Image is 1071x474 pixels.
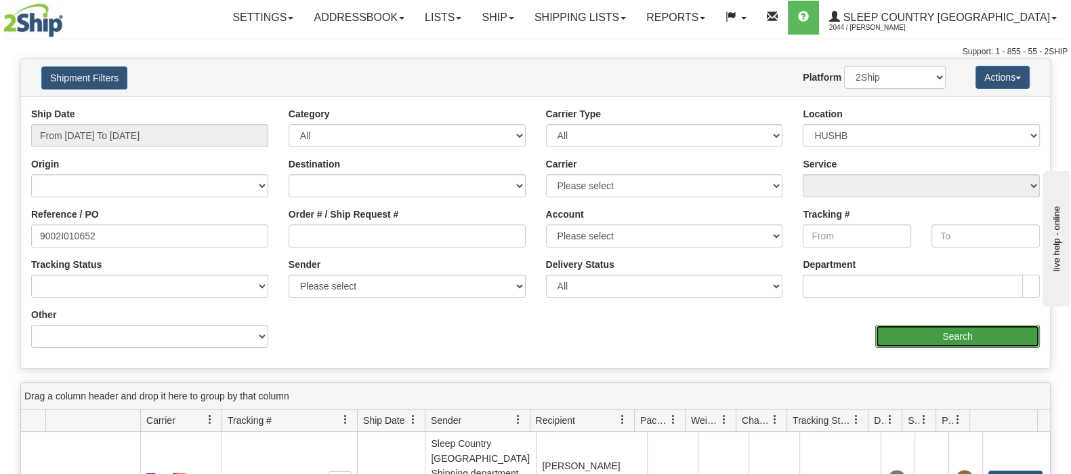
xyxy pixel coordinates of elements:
[222,1,303,35] a: Settings
[1040,167,1070,306] iframe: chat widget
[691,414,719,427] span: Weight
[31,308,56,321] label: Other
[431,414,461,427] span: Sender
[803,107,842,121] label: Location
[507,408,530,431] a: Sender filter column settings
[546,157,577,171] label: Carrier
[289,107,330,121] label: Category
[198,408,222,431] a: Carrier filter column settings
[946,408,969,431] a: Pickup Status filter column settings
[819,1,1067,35] a: Sleep Country [GEOGRAPHIC_DATA] 2044 / [PERSON_NAME]
[763,408,786,431] a: Charge filter column settings
[975,66,1030,89] button: Actions
[879,408,902,431] a: Delivery Status filter column settings
[546,107,601,121] label: Carrier Type
[908,414,919,427] span: Shipment Issues
[912,408,936,431] a: Shipment Issues filter column settings
[471,1,524,35] a: Ship
[875,325,1040,348] input: Search
[536,414,575,427] span: Recipient
[546,258,614,271] label: Delivery Status
[31,107,75,121] label: Ship Date
[742,414,770,427] span: Charge
[228,414,272,427] span: Tracking #
[611,408,634,431] a: Recipient filter column settings
[662,408,685,431] a: Packages filter column settings
[303,1,415,35] a: Addressbook
[803,208,849,221] label: Tracking #
[146,414,175,427] span: Carrier
[31,157,59,171] label: Origin
[803,71,841,84] label: Platform
[874,414,885,427] span: Delivery Status
[21,383,1050,410] div: grid grouping header
[803,157,837,171] label: Service
[640,414,669,427] span: Packages
[41,66,127,90] button: Shipment Filters
[334,408,357,431] a: Tracking # filter column settings
[31,208,99,221] label: Reference / PO
[713,408,736,431] a: Weight filter column settings
[942,414,953,427] span: Pickup Status
[845,408,868,431] a: Tracking Status filter column settings
[793,414,852,427] span: Tracking Status
[289,258,320,271] label: Sender
[840,12,1050,23] span: Sleep Country [GEOGRAPHIC_DATA]
[636,1,715,35] a: Reports
[289,157,340,171] label: Destination
[931,224,1040,248] input: To
[524,1,636,35] a: Shipping lists
[289,208,399,221] label: Order # / Ship Request #
[402,408,425,431] a: Ship Date filter column settings
[10,12,125,22] div: live help - online
[363,414,404,427] span: Ship Date
[3,3,63,37] img: logo2044.jpg
[3,46,1068,58] div: Support: 1 - 855 - 55 - 2SHIP
[415,1,471,35] a: Lists
[31,258,102,271] label: Tracking Status
[829,21,931,35] span: 2044 / [PERSON_NAME]
[546,208,584,221] label: Account
[803,258,856,271] label: Department
[803,224,911,248] input: From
